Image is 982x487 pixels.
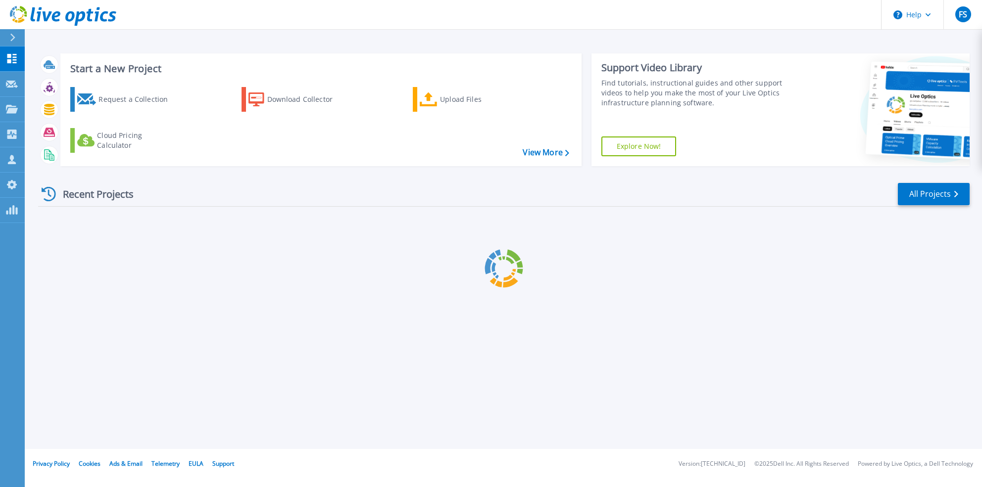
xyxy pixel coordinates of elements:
[70,128,181,153] a: Cloud Pricing Calculator
[601,136,677,156] a: Explore Now!
[898,183,970,205] a: All Projects
[601,78,794,108] div: Find tutorials, instructional guides and other support videos to help you make the most of your L...
[754,461,849,467] li: © 2025 Dell Inc. All Rights Reserved
[858,461,973,467] li: Powered by Live Optics, a Dell Technology
[212,459,234,468] a: Support
[109,459,143,468] a: Ads & Email
[38,182,147,206] div: Recent Projects
[70,63,569,74] h3: Start a New Project
[151,459,180,468] a: Telemetry
[679,461,745,467] li: Version: [TECHNICAL_ID]
[242,87,352,112] a: Download Collector
[440,89,519,109] div: Upload Files
[523,148,569,157] a: View More
[601,61,794,74] div: Support Video Library
[189,459,203,468] a: EULA
[267,89,346,109] div: Download Collector
[98,89,178,109] div: Request a Collection
[959,10,967,18] span: FS
[97,131,176,150] div: Cloud Pricing Calculator
[79,459,100,468] a: Cookies
[33,459,70,468] a: Privacy Policy
[413,87,523,112] a: Upload Files
[70,87,181,112] a: Request a Collection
